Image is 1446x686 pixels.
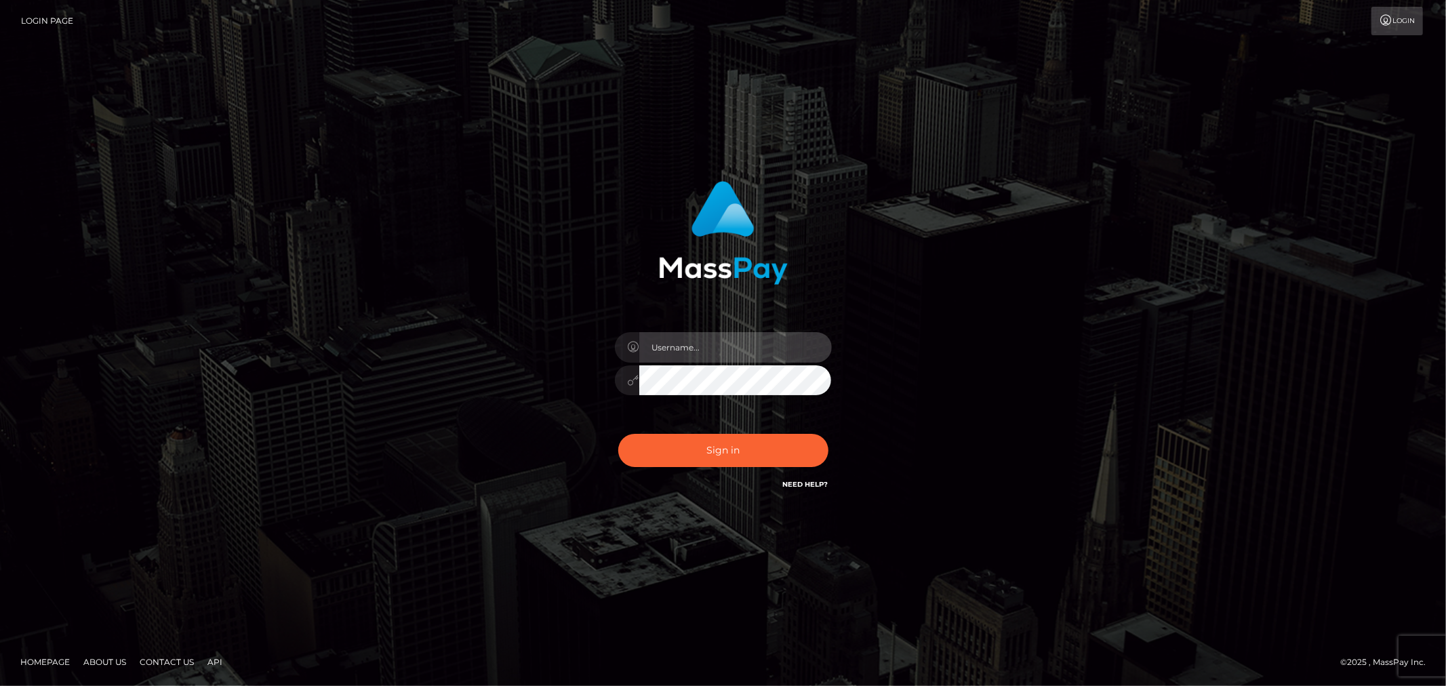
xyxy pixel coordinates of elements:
a: Homepage [15,651,75,672]
button: Sign in [618,434,828,467]
a: Contact Us [134,651,199,672]
a: API [202,651,228,672]
div: © 2025 , MassPay Inc. [1340,655,1436,670]
a: Login [1371,7,1423,35]
a: Need Help? [783,480,828,489]
img: MassPay Login [659,181,788,285]
a: Login Page [21,7,73,35]
input: Username... [639,332,832,363]
a: About Us [78,651,132,672]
